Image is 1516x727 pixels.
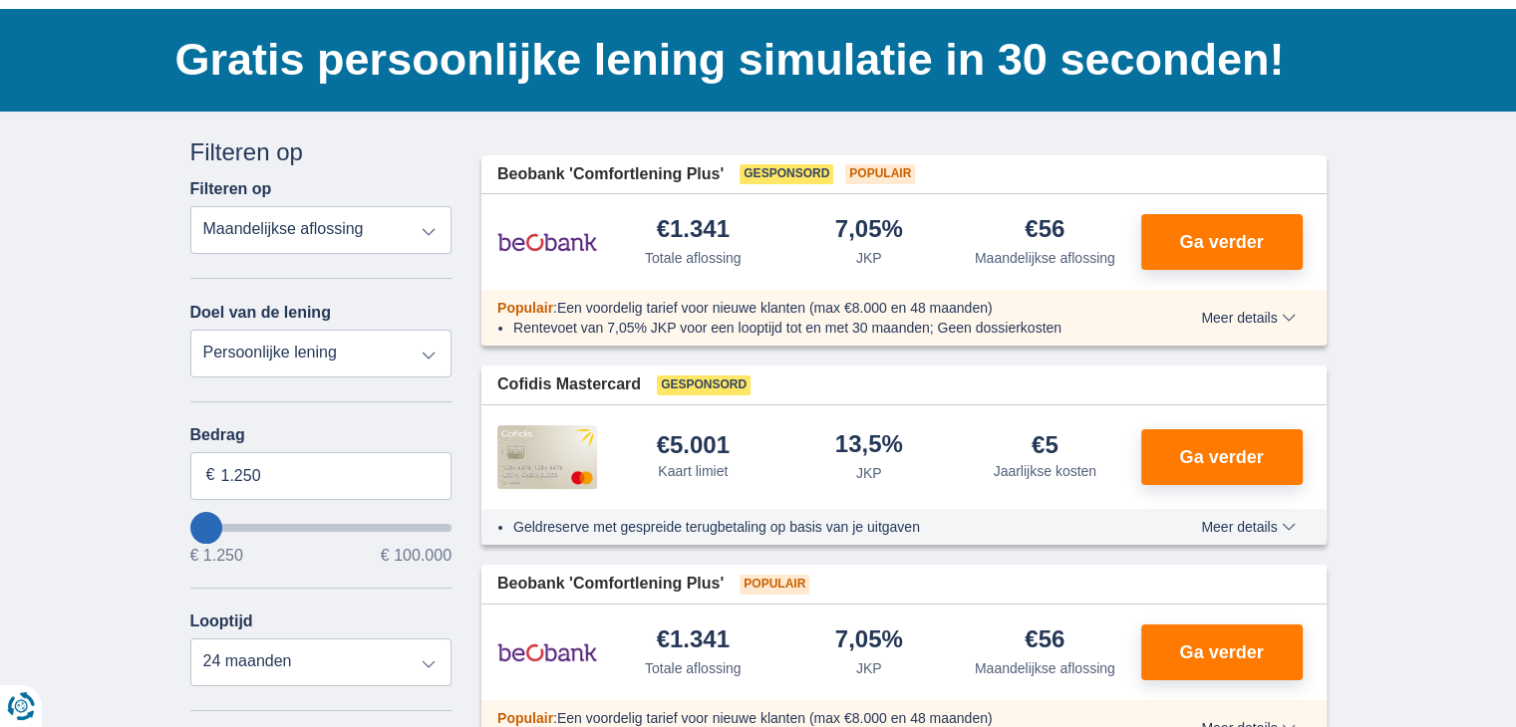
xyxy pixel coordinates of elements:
[975,248,1115,268] div: Maandelijkse aflossing
[740,575,809,595] span: Populair
[845,164,915,184] span: Populair
[835,627,903,654] div: 7,05%
[497,710,553,726] span: Populair
[1141,429,1303,485] button: Ga verder
[975,658,1115,678] div: Maandelijkse aflossing
[856,658,882,678] div: JKP
[190,304,331,322] label: Doel van de lening
[835,217,903,244] div: 7,05%
[497,573,724,596] span: Beobank 'Comfortlening Plus'
[513,517,1128,537] li: Geldreserve met gespreide terugbetaling op basis van je uitgaven
[657,433,730,457] div: €5.001
[513,318,1128,338] li: Rentevoet van 7,05% JKP voor een looptijd tot en met 30 maanden; Geen dossierkosten
[645,658,742,678] div: Totale aflossing
[657,375,751,395] span: Gesponsord
[657,217,730,244] div: €1.341
[856,463,882,483] div: JKP
[645,248,742,268] div: Totale aflossing
[497,300,553,316] span: Populair
[497,217,597,267] img: product.pl.alt Beobank
[1179,448,1263,466] span: Ga verder
[1186,310,1310,326] button: Meer details
[190,548,243,564] span: € 1.250
[1179,233,1263,251] span: Ga verder
[1032,433,1059,457] div: €5
[206,464,215,487] span: €
[994,461,1097,481] div: Jaarlijkse kosten
[190,180,272,198] label: Filteren op
[497,627,597,677] img: product.pl.alt Beobank
[557,300,993,316] span: Een voordelig tarief voor nieuwe klanten (max €8.000 en 48 maanden)
[1186,519,1310,535] button: Meer details
[740,164,833,184] span: Gesponsord
[1179,643,1263,661] span: Ga verder
[190,426,453,444] label: Bedrag
[856,248,882,268] div: JKP
[1201,520,1295,534] span: Meer details
[835,432,903,459] div: 13,5%
[1025,217,1064,244] div: €56
[190,612,253,630] label: Looptijd
[190,135,453,169] div: Filteren op
[497,425,597,489] img: product.pl.alt Cofidis CC
[1141,624,1303,680] button: Ga verder
[657,627,730,654] div: €1.341
[175,29,1327,91] h1: Gratis persoonlijke lening simulatie in 30 seconden!
[658,461,728,481] div: Kaart limiet
[1201,311,1295,325] span: Meer details
[381,548,452,564] span: € 100.000
[1141,214,1303,270] button: Ga verder
[497,163,724,186] span: Beobank 'Comfortlening Plus'
[1025,627,1064,654] div: €56
[190,524,453,532] input: wantToBorrow
[481,298,1144,318] div: :
[557,710,993,726] span: Een voordelig tarief voor nieuwe klanten (max €8.000 en 48 maanden)
[497,373,641,396] span: Cofidis Mastercard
